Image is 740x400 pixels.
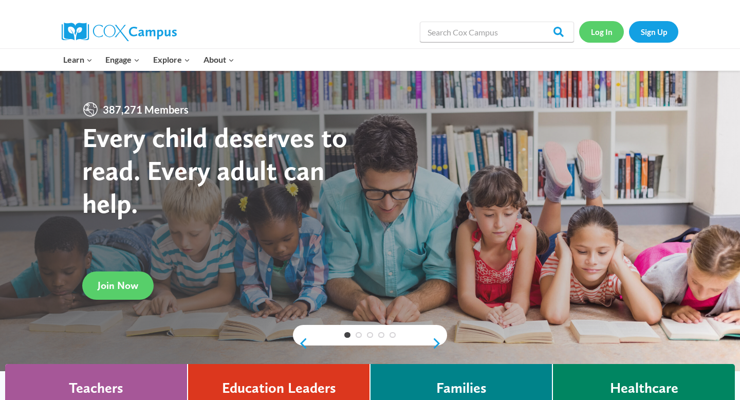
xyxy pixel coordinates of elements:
[356,332,362,338] a: 2
[99,101,193,118] span: 387,271 Members
[610,379,678,397] h4: Healthcare
[197,49,241,70] button: Child menu of About
[390,332,396,338] a: 5
[222,379,336,397] h4: Education Leaders
[57,49,240,70] nav: Primary Navigation
[436,379,487,397] h4: Families
[146,49,197,70] button: Child menu of Explore
[629,21,678,42] a: Sign Up
[82,121,347,219] strong: Every child deserves to read. Every adult can help.
[57,49,99,70] button: Child menu of Learn
[293,333,447,354] div: content slider buttons
[420,22,574,42] input: Search Cox Campus
[293,337,308,350] a: previous
[378,332,384,338] a: 4
[99,49,147,70] button: Child menu of Engage
[579,21,678,42] nav: Secondary Navigation
[69,379,123,397] h4: Teachers
[579,21,624,42] a: Log In
[432,337,447,350] a: next
[367,332,373,338] a: 3
[82,271,154,300] a: Join Now
[98,279,138,292] span: Join Now
[344,332,350,338] a: 1
[62,23,177,41] img: Cox Campus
